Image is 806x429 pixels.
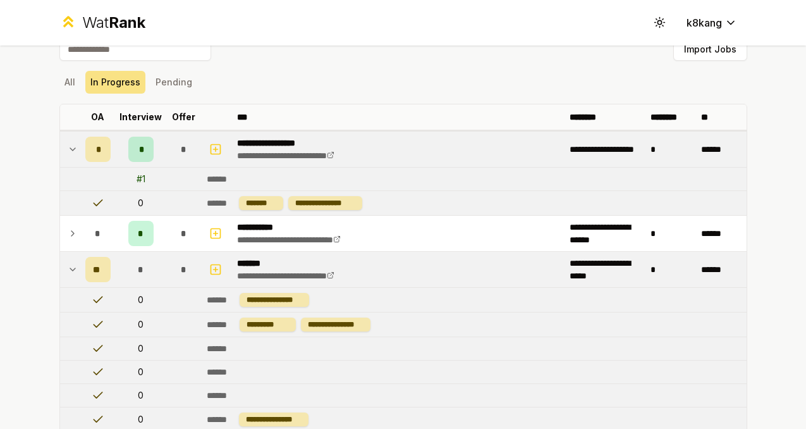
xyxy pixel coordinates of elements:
[59,71,80,94] button: All
[116,288,166,312] td: 0
[116,191,166,215] td: 0
[85,71,145,94] button: In Progress
[687,15,722,30] span: k8kang
[676,11,747,34] button: k8kang
[59,13,146,33] a: WatRank
[137,173,145,185] div: # 1
[150,71,197,94] button: Pending
[673,38,747,61] button: Import Jobs
[116,313,166,337] td: 0
[119,111,162,123] p: Interview
[172,111,195,123] p: Offer
[109,13,145,32] span: Rank
[82,13,145,33] div: Wat
[116,384,166,407] td: 0
[91,111,104,123] p: OA
[116,337,166,360] td: 0
[116,361,166,383] td: 0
